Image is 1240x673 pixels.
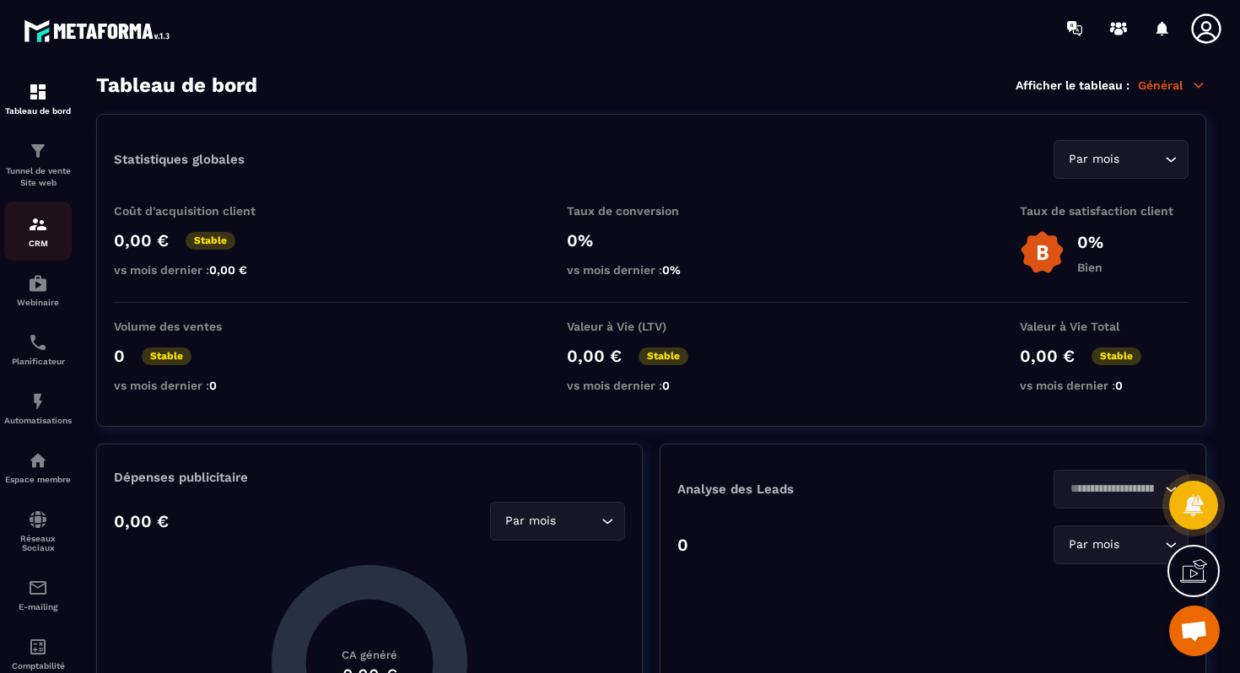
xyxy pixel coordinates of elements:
p: Dépenses publicitaire [114,470,625,485]
p: Valeur à Vie Total [1020,320,1189,333]
p: 0,00 € [114,511,169,531]
img: accountant [28,637,48,657]
input: Search for option [1123,150,1161,169]
img: logo_orange.svg [27,27,40,40]
img: automations [28,391,48,412]
h3: Tableau de bord [96,73,257,97]
p: Bien [1077,261,1103,274]
p: vs mois dernier : [1020,379,1189,392]
div: Search for option [490,502,625,541]
img: social-network [28,509,48,530]
input: Search for option [1065,480,1161,498]
p: vs mois dernier : [567,379,736,392]
div: Mots-clés [210,100,258,110]
p: 0 [677,535,688,555]
span: 0 [209,379,217,392]
a: schedulerschedulerPlanificateur [4,320,72,379]
input: Search for option [559,512,597,530]
p: Valeur à Vie (LTV) [567,320,736,333]
p: Stable [1092,347,1141,365]
p: Réseaux Sociaux [4,534,72,552]
p: 0% [1077,232,1103,252]
span: 0 [1115,379,1123,392]
a: automationsautomationsAutomatisations [4,379,72,438]
a: formationformationTableau de bord [4,69,72,128]
p: Général [1138,78,1206,93]
p: Taux de conversion [567,204,736,218]
span: 0,00 € [209,263,247,277]
p: CRM [4,239,72,248]
a: social-networksocial-networkRéseaux Sociaux [4,497,72,565]
p: Stable [142,347,191,365]
a: formationformationTunnel de vente Site web [4,128,72,202]
span: Par mois [501,512,559,530]
div: Domaine [87,100,130,110]
p: Afficher le tableau : [1016,78,1129,92]
span: Par mois [1065,150,1123,169]
p: Stable [639,347,688,365]
input: Search for option [1123,536,1161,554]
p: Tunnel de vente Site web [4,165,72,189]
img: formation [28,141,48,161]
div: Ouvrir le chat [1169,606,1220,656]
p: E-mailing [4,602,72,611]
img: website_grey.svg [27,44,40,57]
p: Statistiques globales [114,152,245,167]
span: 0% [662,263,681,277]
img: formation [28,82,48,102]
span: 0 [662,379,670,392]
img: tab_keywords_by_traffic_grey.svg [191,98,205,111]
p: vs mois dernier : [114,379,283,392]
img: automations [28,273,48,293]
a: automationsautomationsEspace membre [4,438,72,497]
div: v 4.0.25 [47,27,83,40]
div: Search for option [1054,470,1189,509]
p: 0,00 € [567,346,622,366]
img: scheduler [28,332,48,353]
p: 0% [567,230,736,250]
p: Coût d'acquisition client [114,204,283,218]
p: Webinaire [4,298,72,307]
p: Volume des ventes [114,320,283,333]
p: Tableau de bord [4,106,72,116]
a: emailemailE-mailing [4,565,72,624]
p: Planificateur [4,357,72,366]
p: 0 [114,346,125,366]
p: 0,00 € [114,230,169,250]
img: tab_domain_overview_orange.svg [68,98,82,111]
p: Espace membre [4,475,72,484]
img: formation [28,214,48,234]
p: Analyse des Leads [677,482,933,497]
div: Search for option [1054,525,1189,564]
p: 0,00 € [1020,346,1075,366]
p: vs mois dernier : [567,263,736,277]
a: formationformationCRM [4,202,72,261]
div: Domaine: [DOMAIN_NAME] [44,44,191,57]
p: Automatisations [4,416,72,425]
img: b-badge-o.b3b20ee6.svg [1020,230,1065,275]
img: email [28,578,48,598]
p: Stable [186,232,235,250]
a: automationsautomationsWebinaire [4,261,72,320]
span: Par mois [1065,536,1123,554]
p: Taux de satisfaction client [1020,204,1189,218]
img: automations [28,450,48,471]
img: logo [24,15,175,46]
div: Search for option [1054,140,1189,179]
p: Comptabilité [4,661,72,670]
p: vs mois dernier : [114,263,283,277]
